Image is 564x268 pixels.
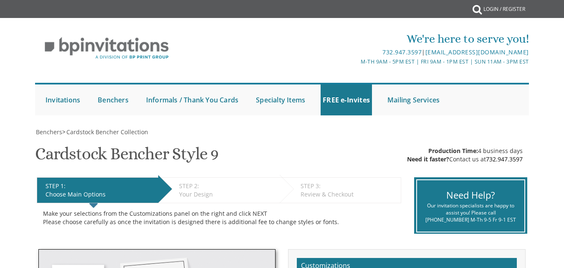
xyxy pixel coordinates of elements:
[179,182,276,190] div: STEP 2:
[179,190,276,199] div: Your Design
[46,190,154,199] div: Choose Main Options
[428,147,478,155] span: Production Time:
[301,190,397,199] div: Review & Checkout
[512,216,564,255] iframe: chat widget
[301,182,397,190] div: STEP 3:
[425,48,529,56] a: [EMAIL_ADDRESS][DOMAIN_NAME]
[43,84,82,115] a: Invitations
[62,128,148,136] span: >
[66,128,148,136] a: Cardstock Bencher Collection
[407,147,523,163] div: 4 business days Contact us at
[321,84,372,115] a: FREE e-Invites
[200,57,529,66] div: M-Th 9am - 5pm EST | Fri 9am - 1pm EST | Sun 11am - 3pm EST
[36,128,62,136] span: Benchers
[144,84,240,115] a: Informals / Thank You Cards
[200,31,529,47] div: We're here to serve you!
[96,84,131,115] a: Benchers
[382,48,422,56] a: 732.947.3597
[254,84,307,115] a: Specialty Items
[407,155,449,163] span: Need it faster?
[43,209,395,226] div: Make your selections from the Customizations panel on the right and click NEXT Please choose care...
[35,128,62,136] a: Benchers
[423,202,518,223] div: Our invitation specialists are happy to assist you! Please call [PHONE_NUMBER] M-Th 9-5 Fr 9-1 EST
[35,31,178,66] img: BP Invitation Loft
[46,182,154,190] div: STEP 1:
[35,145,218,169] h1: Cardstock Bencher Style 9
[385,84,442,115] a: Mailing Services
[200,47,529,57] div: |
[423,189,518,202] div: Need Help?
[486,155,523,163] a: 732.947.3597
